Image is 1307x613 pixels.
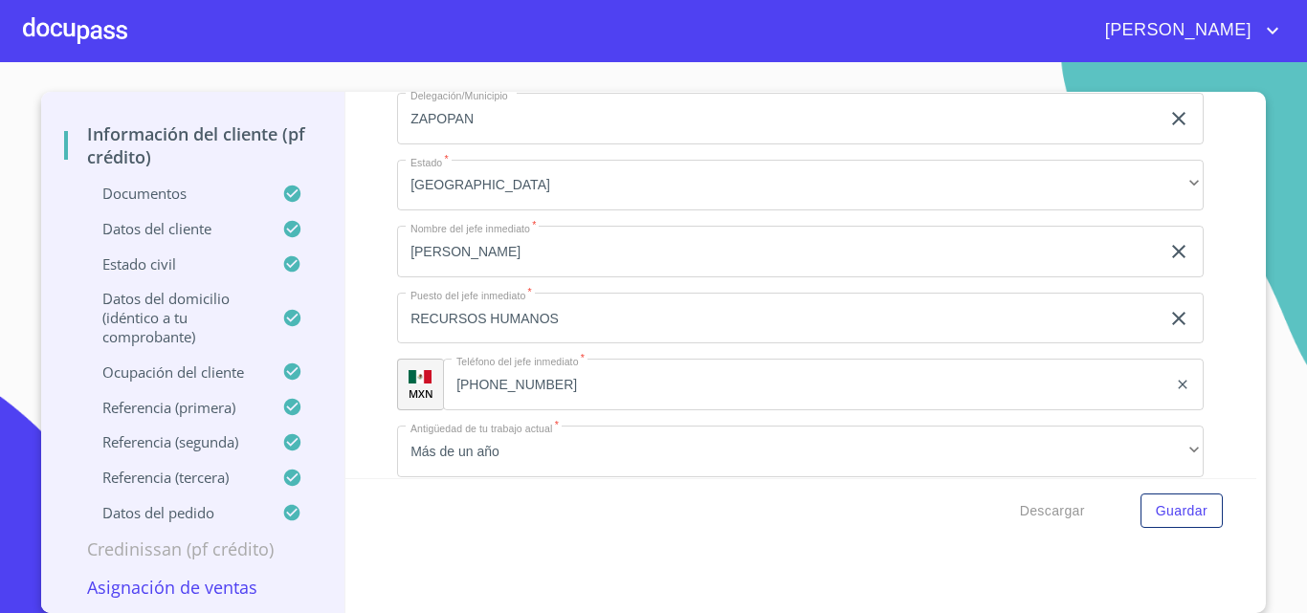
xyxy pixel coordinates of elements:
button: clear input [1167,107,1190,130]
span: [PERSON_NAME] [1091,15,1261,46]
button: clear input [1167,307,1190,330]
button: clear input [1175,377,1190,392]
p: Ocupación del Cliente [64,362,282,382]
p: MXN [409,386,433,401]
span: Descargar [1020,499,1085,523]
img: R93DlvwvvjP9fbrDwZeCRYBHk45OWMq+AAOlFVsxT89f82nwPLnD58IP7+ANJEaWYhP0Tx8kkA0WlQMPQsAAgwAOmBj20AXj6... [409,370,432,383]
p: Estado Civil [64,254,282,274]
p: Credinissan (PF crédito) [64,537,321,560]
p: Asignación de Ventas [64,576,321,599]
button: clear input [1167,240,1190,263]
p: Datos del pedido [64,503,282,522]
p: Documentos [64,184,282,203]
span: Guardar [1156,499,1207,523]
button: Descargar [1012,493,1093,529]
p: Referencia (tercera) [64,468,282,487]
div: Más de un año [397,426,1204,477]
p: Información del cliente (PF crédito) [64,122,321,168]
p: Referencia (segunda) [64,432,282,451]
button: Guardar [1141,493,1223,529]
p: Datos del domicilio (idéntico a tu comprobante) [64,289,282,346]
div: [GEOGRAPHIC_DATA] [397,160,1204,211]
p: Referencia (primera) [64,398,282,417]
p: Datos del cliente [64,219,282,238]
button: account of current user [1091,15,1284,46]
